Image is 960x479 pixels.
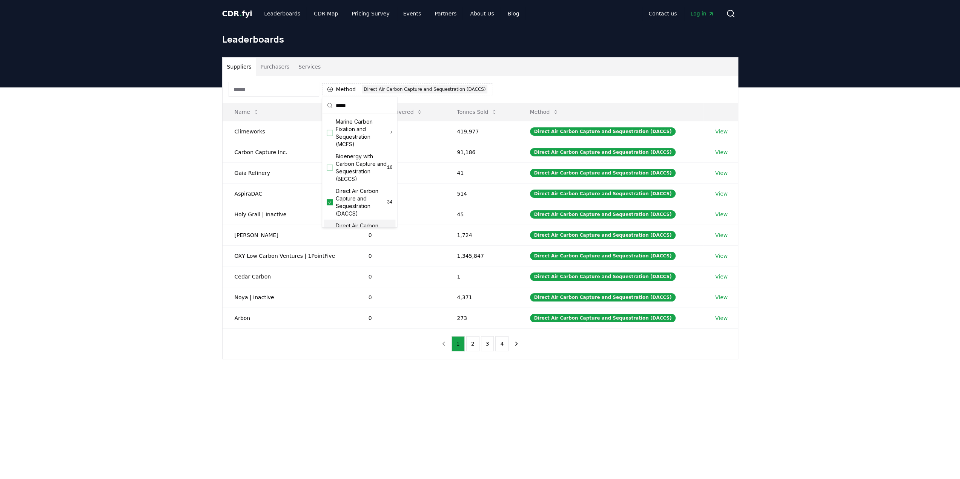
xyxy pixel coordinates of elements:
[445,266,518,287] td: 1
[356,225,445,245] td: 0
[356,162,445,183] td: 11
[223,121,356,142] td: Climeworks
[429,7,462,20] a: Partners
[397,7,427,20] a: Events
[466,336,479,351] button: 2
[715,294,728,301] a: View
[530,293,676,301] div: Direct Air Carbon Capture and Sequestration (DACCS)
[530,127,676,136] div: Direct Air Carbon Capture and Sequestration (DACCS)
[642,7,720,20] nav: Main
[256,58,294,76] button: Purchasers
[229,104,265,119] button: Name
[356,245,445,266] td: 0
[222,33,738,45] h1: Leaderboards
[445,121,518,142] td: 419,977
[356,204,445,225] td: 0
[356,308,445,328] td: 0
[445,204,518,225] td: 45
[387,199,392,205] span: 34
[336,222,390,245] span: Direct Air Carbon Capture and Storage (DACCS)
[223,58,256,76] button: Suppliers
[239,9,242,18] span: .
[715,273,728,280] a: View
[715,231,728,239] a: View
[690,10,714,17] span: Log in
[322,83,493,95] button: MethodDirect Air Carbon Capture and Sequestration (DACCS)
[346,7,395,20] a: Pricing Survey
[223,162,356,183] td: Gaia Refinery
[390,130,392,136] span: 7
[362,85,487,93] div: Direct Air Carbon Capture and Sequestration (DACCS)
[445,245,518,266] td: 1,345,847
[223,183,356,204] td: AspiraDAC
[223,142,356,162] td: Carbon Capture Inc.
[258,7,525,20] nav: Main
[356,121,445,142] td: 1,073
[336,187,387,217] span: Direct Air Carbon Capture and Sequestration (DACCS)
[308,7,344,20] a: CDR Map
[530,231,676,239] div: Direct Air Carbon Capture and Sequestration (DACCS)
[445,225,518,245] td: 1,724
[356,266,445,287] td: 0
[715,128,728,135] a: View
[715,190,728,197] a: View
[502,7,525,20] a: Blog
[223,287,356,308] td: Noya | Inactive
[715,211,728,218] a: View
[223,245,356,266] td: OXY Low Carbon Ventures | 1PointFive
[223,204,356,225] td: Holy Grail | Inactive
[530,190,676,198] div: Direct Air Carbon Capture and Sequestration (DACCS)
[445,162,518,183] td: 41
[445,308,518,328] td: 273
[445,142,518,162] td: 91,186
[445,183,518,204] td: 514
[715,252,728,260] a: View
[445,287,518,308] td: 4,371
[294,58,325,76] button: Services
[530,210,676,219] div: Direct Air Carbon Capture and Sequestration (DACCS)
[495,336,508,351] button: 4
[222,9,252,18] span: CDR fyi
[223,266,356,287] td: Cedar Carbon
[452,336,465,351] button: 1
[481,336,494,351] button: 3
[387,165,392,171] span: 16
[530,272,676,281] div: Direct Air Carbon Capture and Sequestration (DACCS)
[356,183,445,204] td: 9
[223,308,356,328] td: Arbon
[684,7,720,20] a: Log in
[642,7,683,20] a: Contact us
[530,314,676,322] div: Direct Air Carbon Capture and Sequestration (DACCS)
[530,252,676,260] div: Direct Air Carbon Capture and Sequestration (DACCS)
[336,153,387,183] span: Bioenergy with Carbon Capture and Sequestration (BECCS)
[222,8,252,19] a: CDR.fyi
[336,118,390,148] span: Marine Carbon Fixation and Sequestration (MCFS)
[530,148,676,156] div: Direct Air Carbon Capture and Sequestration (DACCS)
[715,169,728,177] a: View
[464,7,500,20] a: About Us
[223,225,356,245] td: [PERSON_NAME]
[524,104,565,119] button: Method
[530,169,676,177] div: Direct Air Carbon Capture and Sequestration (DACCS)
[715,148,728,156] a: View
[451,104,503,119] button: Tonnes Sold
[715,314,728,322] a: View
[510,336,523,351] button: next page
[258,7,306,20] a: Leaderboards
[356,287,445,308] td: 0
[356,142,445,162] td: 237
